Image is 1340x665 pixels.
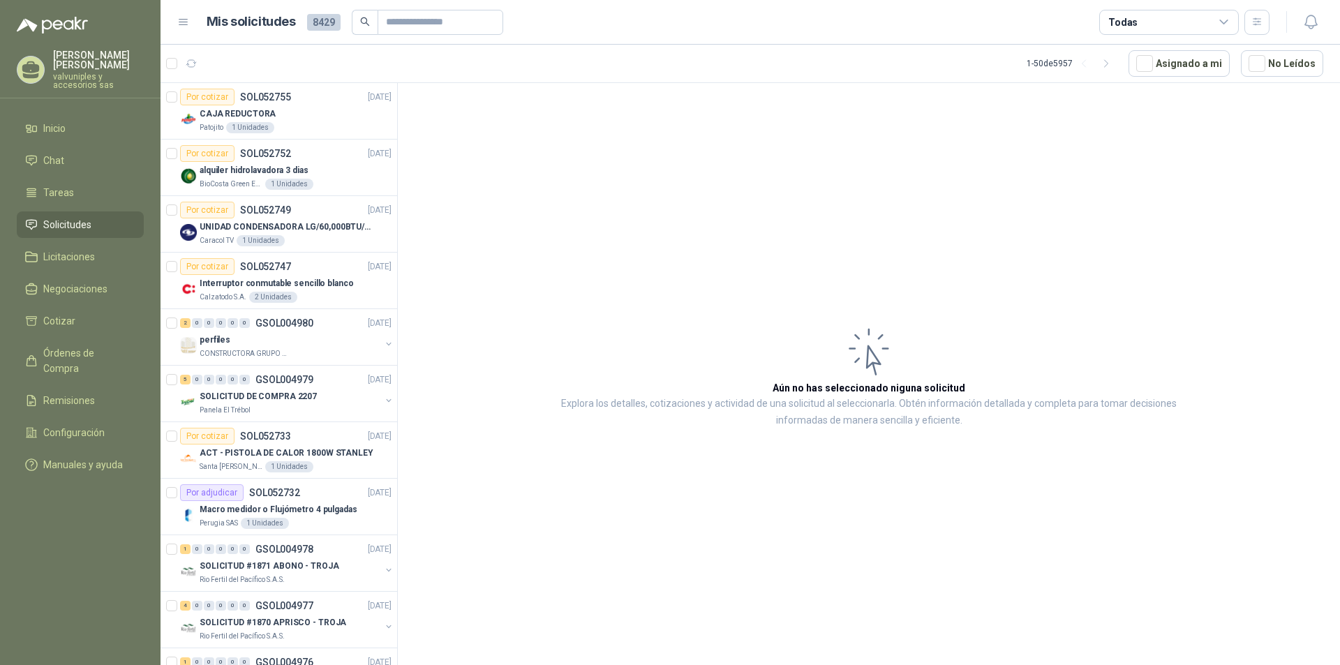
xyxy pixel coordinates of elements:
[368,147,392,160] p: [DATE]
[226,122,274,133] div: 1 Unidades
[200,405,251,416] p: Panela El Trébol
[43,457,123,472] span: Manuales y ayuda
[241,518,289,529] div: 1 Unidades
[240,149,291,158] p: SOL052752
[200,631,285,642] p: Rio Fertil del Pacífico S.A.S.
[180,337,197,354] img: Company Logo
[216,544,226,554] div: 0
[180,541,394,585] a: 1 0 0 0 0 0 GSOL004978[DATE] Company LogoSOLICITUD #1871 ABONO - TROJARio Fertil del Pacífico S.A.S.
[180,318,191,328] div: 2
[368,373,392,387] p: [DATE]
[180,507,197,523] img: Company Logo
[180,394,197,410] img: Company Logo
[200,277,353,290] p: Interruptor conmutable sencillo blanco
[255,601,313,611] p: GSOL004977
[43,281,107,297] span: Negociaciones
[255,544,313,554] p: GSOL004978
[192,544,202,554] div: 0
[200,503,357,516] p: Macro medidor o Flujómetro 4 pulgadas
[240,92,291,102] p: SOL052755
[239,601,250,611] div: 0
[17,340,144,382] a: Órdenes de Compra
[368,430,392,443] p: [DATE]
[161,196,397,253] a: Por cotizarSOL052749[DATE] Company LogoUNIDAD CONDENSADORA LG/60,000BTU/220V/R410A: ICaracol TV1 ...
[200,616,346,629] p: SOLICITUD #1870 APRISCO - TROJA
[204,375,214,384] div: 0
[204,544,214,554] div: 0
[17,451,144,478] a: Manuales y ayuda
[43,313,75,329] span: Cotizar
[216,318,226,328] div: 0
[239,544,250,554] div: 0
[180,620,197,636] img: Company Logo
[17,17,88,33] img: Logo peakr
[53,50,144,70] p: [PERSON_NAME] [PERSON_NAME]
[180,371,394,416] a: 5 0 0 0 0 0 GSOL004979[DATE] Company LogoSOLICITUD DE COMPRA 2207Panela El Trébol
[240,431,291,441] p: SOL052733
[161,253,397,309] a: Por cotizarSOL052747[DATE] Company LogoInterruptor conmutable sencillo blancoCalzatodo S.A.2 Unid...
[228,544,238,554] div: 0
[17,211,144,238] a: Solicitudes
[180,315,394,359] a: 2 0 0 0 0 0 GSOL004980[DATE] Company LogoperfilesCONSTRUCTORA GRUPO FIP
[200,447,373,460] p: ACT - PISTOLA DE CALOR 1800W STANLEY
[249,488,300,498] p: SOL052732
[180,563,197,580] img: Company Logo
[228,318,238,328] div: 0
[204,601,214,611] div: 0
[368,317,392,330] p: [DATE]
[180,224,197,241] img: Company Logo
[368,260,392,274] p: [DATE]
[200,107,276,121] p: CAJA REDUCTORA
[1027,52,1117,75] div: 1 - 50 de 5957
[192,318,202,328] div: 0
[43,345,131,376] span: Órdenes de Compra
[161,479,397,535] a: Por adjudicarSOL052732[DATE] Company LogoMacro medidor o Flujómetro 4 pulgadasPerugia SAS1 Unidades
[180,145,234,162] div: Por cotizar
[228,375,238,384] div: 0
[216,601,226,611] div: 0
[368,204,392,217] p: [DATE]
[43,249,95,264] span: Licitaciones
[43,425,105,440] span: Configuración
[180,281,197,297] img: Company Logo
[161,422,397,479] a: Por cotizarSOL052733[DATE] Company LogoACT - PISTOLA DE CALOR 1800W STANLEYSanta [PERSON_NAME]1 U...
[537,396,1200,429] p: Explora los detalles, cotizaciones y actividad de una solicitud al seleccionarla. Obtén informaci...
[180,597,394,642] a: 4 0 0 0 0 0 GSOL004977[DATE] Company LogoSOLICITUD #1870 APRISCO - TROJARio Fertil del Pacífico S...
[200,560,339,573] p: SOLICITUD #1871 ABONO - TROJA
[53,73,144,89] p: valvuniples y accesorios sas
[249,292,297,303] div: 2 Unidades
[240,205,291,215] p: SOL052749
[43,153,64,168] span: Chat
[307,14,341,31] span: 8429
[192,601,202,611] div: 0
[43,217,91,232] span: Solicitudes
[161,83,397,140] a: Por cotizarSOL052755[DATE] Company LogoCAJA REDUCTORAPatojito1 Unidades
[192,375,202,384] div: 0
[161,140,397,196] a: Por cotizarSOL052752[DATE] Company Logoalquiler hidrolavadora 3 diasBioCosta Green Energy S.A.S1 ...
[180,484,244,501] div: Por adjudicar
[237,235,285,246] div: 1 Unidades
[207,12,296,32] h1: Mis solicitudes
[200,574,285,585] p: Rio Fertil del Pacífico S.A.S.
[255,375,313,384] p: GSOL004979
[200,122,223,133] p: Patojito
[200,334,230,347] p: perfiles
[1241,50,1323,77] button: No Leídos
[180,375,191,384] div: 5
[368,91,392,104] p: [DATE]
[255,318,313,328] p: GSOL004980
[180,601,191,611] div: 4
[180,111,197,128] img: Company Logo
[17,308,144,334] a: Cotizar
[180,450,197,467] img: Company Logo
[17,115,144,142] a: Inicio
[265,179,313,190] div: 1 Unidades
[368,486,392,500] p: [DATE]
[200,518,238,529] p: Perugia SAS
[204,318,214,328] div: 0
[43,185,74,200] span: Tareas
[200,292,246,303] p: Calzatodo S.A.
[17,276,144,302] a: Negociaciones
[180,167,197,184] img: Company Logo
[17,147,144,174] a: Chat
